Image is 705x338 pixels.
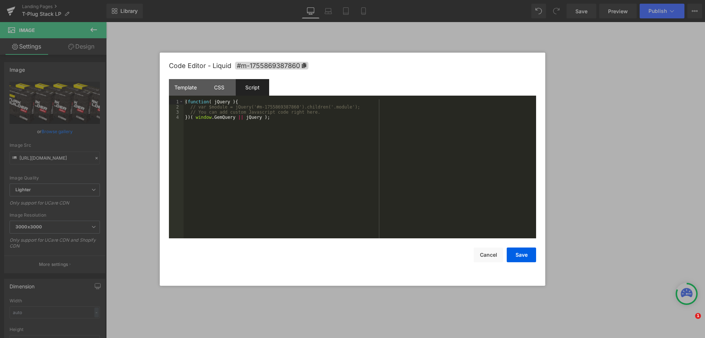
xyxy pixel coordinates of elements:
[169,62,231,70] span: Code Editor - Liquid
[474,248,503,262] button: Cancel
[169,99,184,104] div: 1
[169,79,202,96] div: Template
[236,79,269,96] div: Script
[680,313,698,331] iframe: Intercom live chat
[507,248,536,262] button: Save
[235,62,308,70] span: Click to copy
[169,115,184,120] div: 4
[169,104,184,110] div: 2
[202,79,236,96] div: CSS
[169,110,184,115] div: 3
[695,313,701,319] span: 1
